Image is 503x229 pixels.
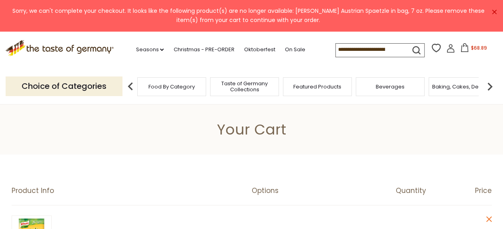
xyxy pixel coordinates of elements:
[396,187,444,195] div: Quantity
[376,84,405,90] a: Beverages
[25,121,478,139] h1: Your Cart
[252,187,396,195] div: Options
[173,45,234,54] a: Christmas - PRE-ORDER
[244,45,275,54] a: Oktoberfest
[482,78,498,94] img: next arrow
[12,187,252,195] div: Product Info
[285,45,305,54] a: On Sale
[212,80,277,92] a: Taste of Germany Collections
[293,84,341,90] a: Featured Products
[471,44,487,51] span: $68.89
[432,84,494,90] a: Baking, Cakes, Desserts
[122,78,138,94] img: previous arrow
[6,76,122,96] p: Choice of Categories
[6,6,490,25] div: Sorry, we can't complete your checkout. It looks like the following product(s) are no longer avai...
[457,43,491,55] button: $68.89
[444,187,492,195] div: Price
[492,10,497,14] a: ×
[148,84,195,90] a: Food By Category
[136,45,164,54] a: Seasons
